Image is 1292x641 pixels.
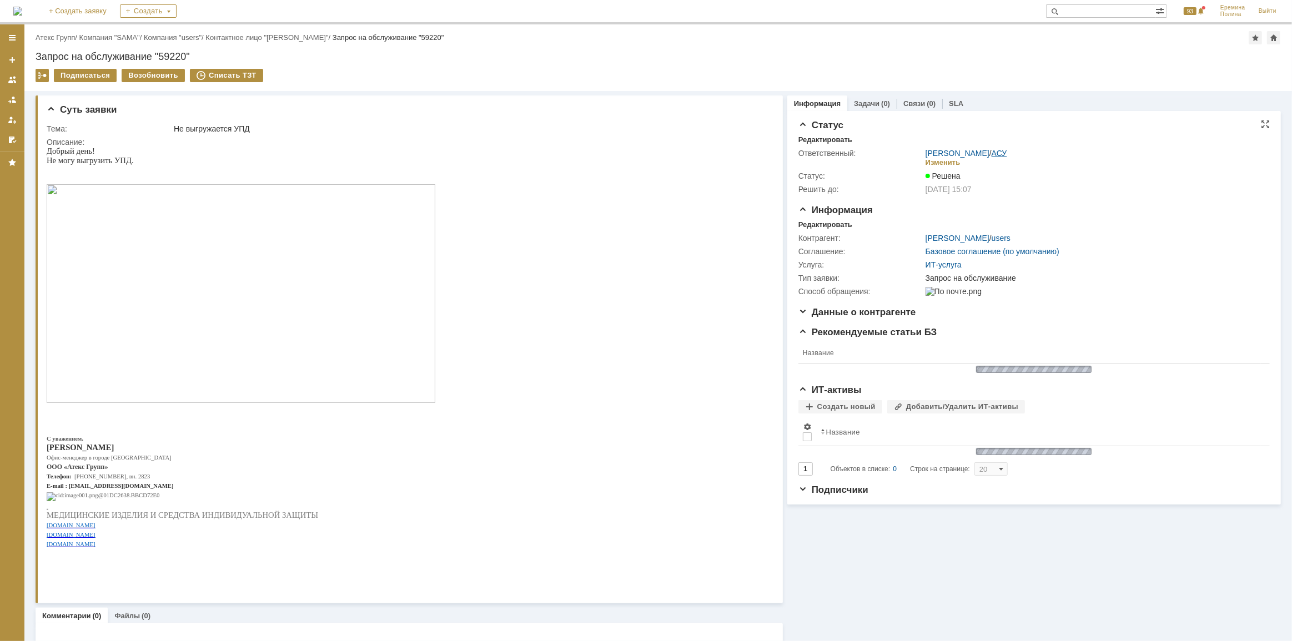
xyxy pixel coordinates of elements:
[36,33,75,42] a: Атекс Групп
[926,260,962,269] a: ИТ-услуга
[798,307,916,317] span: Данные о контрагенте
[926,149,1007,158] div: /
[798,220,852,229] div: Редактировать
[926,171,961,180] span: Решена
[205,33,328,42] a: Контактное лицо "[PERSON_NAME]"
[798,205,873,215] span: Информация
[120,4,177,18] div: Создать
[1184,7,1197,15] span: 93
[47,124,172,133] div: Тема:
[47,138,767,147] div: Описание:
[927,99,936,108] div: (0)
[114,612,140,620] a: Файлы
[926,234,1011,243] div: /
[28,327,103,333] span: [PHONE_NUMBER], вн. 2823
[881,99,890,108] div: (0)
[3,131,21,149] a: Мои согласования
[973,364,1095,375] img: wJIQAAOwAAAAAAAAAAAA==
[794,99,841,108] a: Информация
[798,274,923,282] div: Тип заявки:
[798,135,852,144] div: Редактировать
[798,149,923,158] div: Ответственный:
[798,484,868,495] span: Подписчики
[798,234,923,243] div: Контрагент:
[926,274,1263,282] div: Запрос на обслуживание
[142,612,150,620] div: (0)
[3,71,21,89] a: Заявки на командах
[816,418,1261,446] th: Название
[926,185,972,194] span: [DATE] 15:07
[831,462,970,476] i: Строк на странице:
[42,612,91,620] a: Комментарии
[1267,31,1280,44] div: Сделать домашней страницей
[36,33,79,42] div: /
[798,260,923,269] div: Услуга:
[798,247,923,256] div: Соглашение:
[174,124,765,133] div: Не выгружается УПД
[798,385,862,395] span: ИТ-активы
[798,342,1261,364] th: Название
[803,422,812,431] span: Настройки
[926,287,982,296] img: По почте.png
[3,91,21,109] a: Заявки в моей ответственности
[79,33,140,42] a: Компания "SAMA"
[1261,120,1270,129] div: На всю страницу
[93,612,102,620] div: (0)
[798,185,923,194] div: Решить до:
[798,327,937,337] span: Рекомендуемые статьи БЗ
[205,33,332,42] div: /
[973,446,1095,457] img: wJIQAAOwAAAAAAAAAAAA==
[1155,5,1167,16] span: Расширенный поиск
[47,104,117,115] span: Суть заявки
[798,287,923,296] div: Способ обращения:
[992,149,1007,158] a: АСУ
[903,99,925,108] a: Связи
[926,158,961,167] div: Изменить
[826,428,860,436] div: Название
[3,51,21,69] a: Создать заявку
[1220,4,1245,11] span: Еремина
[144,33,202,42] a: Компания "users"
[36,69,49,82] div: Работа с массовостью
[13,7,22,16] a: Перейти на домашнюю страницу
[1220,11,1245,18] span: Полина
[1249,31,1262,44] div: Добавить в избранное
[3,111,21,129] a: Мои заявки
[144,33,205,42] div: /
[926,247,1059,256] a: Базовое соглашение (по умолчанию)
[798,120,843,130] span: Статус
[333,33,444,42] div: Запрос на обслуживание "59220"
[893,462,897,476] div: 0
[854,99,879,108] a: Задачи
[798,171,923,180] div: Статус:
[949,99,963,108] a: SLA
[926,149,989,158] a: [PERSON_NAME]
[926,234,989,243] a: [PERSON_NAME]
[79,33,144,42] div: /
[13,7,22,16] img: logo
[992,234,1011,243] a: users
[831,465,890,473] span: Объектов в списке:
[36,51,1281,62] div: Запрос на обслуживание "59220"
